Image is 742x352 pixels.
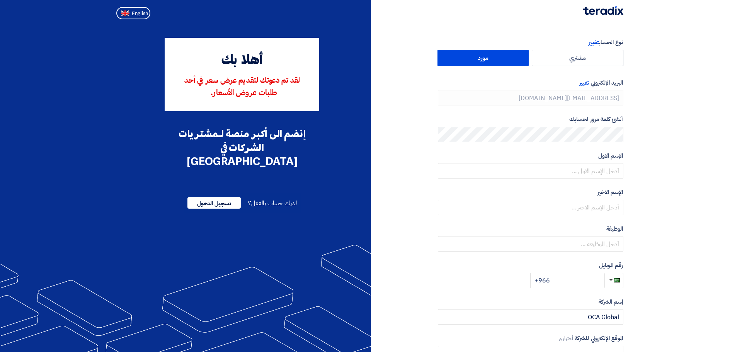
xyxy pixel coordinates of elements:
div: أهلا بك [175,50,308,71]
img: en-US.png [121,10,129,16]
span: لقد تم دعوتك لتقديم عرض سعر في أحد طلبات عروض الأسعار. [184,77,300,97]
label: الوظيفة [438,224,623,233]
div: إنضم الى أكبر منصة لـمشتريات الشركات في [GEOGRAPHIC_DATA] [165,127,319,168]
label: مورد [437,50,529,66]
img: Teradix logo [583,6,623,15]
label: البريد الإلكتروني [438,78,623,87]
label: نوع الحساب [438,38,623,47]
input: أدخل الوظيفة ... [438,236,623,252]
input: أدخل رقم الموبايل ... [530,273,604,288]
input: أدخل الإسم الاول ... [438,163,623,179]
span: تغيير [579,78,589,87]
button: English [116,7,150,19]
span: لديك حساب بالفعل؟ [248,199,296,208]
input: أدخل إسم الشركة ... [438,309,623,325]
input: أدخل بريد العمل الإلكتروني الخاص بك ... [438,90,623,105]
label: مشتري [532,50,623,66]
a: تسجيل الدخول [187,199,241,208]
label: أنشئ كلمة مرور لحسابك [438,115,623,124]
label: الإسم الاول [438,151,623,160]
label: الإسم الاخير [438,188,623,197]
input: أدخل الإسم الاخير ... [438,200,623,215]
span: أختياري [559,335,574,342]
span: تسجيل الدخول [187,197,241,209]
span: English [132,11,148,16]
label: الموقع الإلكتروني للشركة [438,334,623,343]
label: إسم الشركة [438,298,623,306]
span: تغيير [589,38,599,46]
label: رقم الموبايل [438,261,623,270]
